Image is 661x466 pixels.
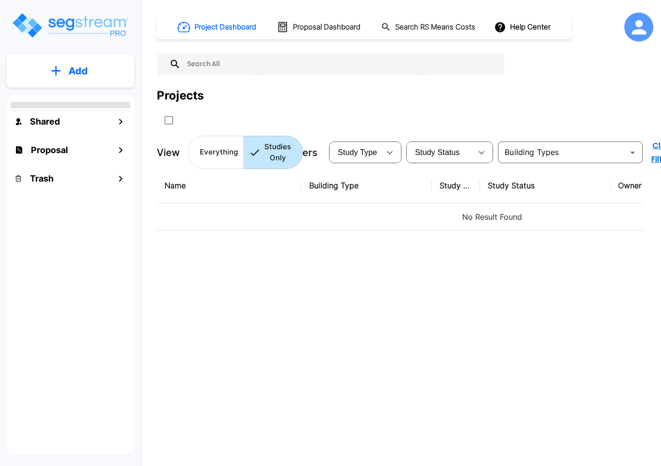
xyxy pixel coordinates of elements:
[188,136,244,169] button: Everything
[432,168,480,203] th: Study Type
[331,139,380,166] div: Select
[194,22,256,33] h1: Project Dashboard
[11,12,129,39] img: Logo
[289,145,317,160] p: Filters
[302,168,432,203] th: Building Type
[395,22,475,33] h1: Search RS Means Costs
[69,64,88,78] p: Add
[626,146,639,159] button: Open
[157,145,180,160] p: View
[264,141,291,163] p: Studies Only
[610,168,659,203] th: Owner
[377,18,481,37] button: Search RS Means Costs
[157,168,302,203] th: Name
[30,115,60,128] h1: Shared
[492,18,554,36] button: Help Center
[7,57,134,85] button: Add
[501,146,624,159] input: Building Types
[181,53,499,75] input: Search All
[31,143,68,156] h1: Proposal
[174,16,262,38] button: Project Dashboard
[273,17,366,37] button: Proposal Dashboard
[338,148,377,156] span: Study Type
[243,136,303,169] button: Studies Only
[293,22,360,33] h1: Proposal Dashboard
[157,87,204,104] div: Projects
[480,168,610,203] th: Study Status
[159,111,179,130] button: SelectAll
[408,139,472,166] div: Select
[188,136,303,169] div: Platform
[200,147,238,158] p: Everything
[30,172,54,185] h1: Trash
[415,148,460,156] span: Study Status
